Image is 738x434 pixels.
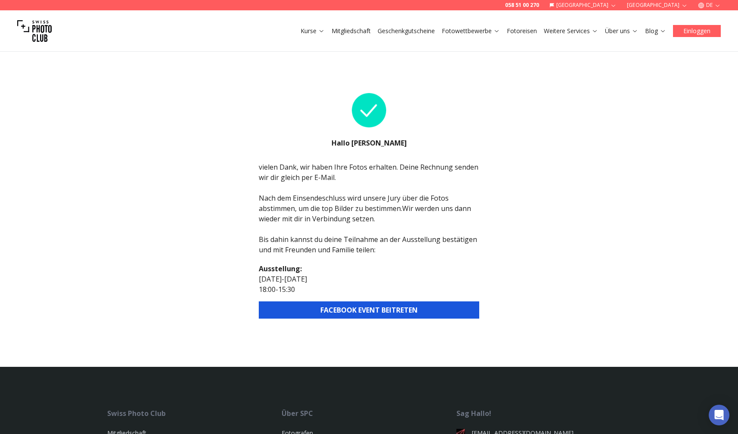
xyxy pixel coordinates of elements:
div: Open Intercom Messenger [709,405,729,425]
button: Mitgliedschaft [328,25,374,37]
b: Hallo [332,138,351,148]
button: Einloggen [673,25,721,37]
button: Blog [642,25,670,37]
a: Geschenkgutscheine [378,27,435,35]
b: [PERSON_NAME] [351,138,407,148]
p: [DATE] - [DATE] [259,274,479,284]
a: Fotowettbewerbe [442,27,500,35]
div: Über SPC [282,408,456,418]
p: 18:00 - 15:30 [259,284,479,294]
div: Sag Hallo! [456,408,631,418]
img: Swiss photo club [17,14,52,48]
a: 058 51 00 270 [505,2,539,9]
h2: Ausstellung : [259,263,479,274]
a: Über uns [605,27,638,35]
button: Geschenkgutscheine [374,25,438,37]
button: Über uns [602,25,642,37]
a: Mitgliedschaft [332,27,371,35]
div: vielen Dank, wir haben Ihre Fotos erhalten. Deine Rechnung senden wir dir gleich per E-Mail. Nach... [259,162,479,255]
a: Blog [645,27,666,35]
button: Fotowettbewerbe [438,25,503,37]
button: Fotoreisen [503,25,540,37]
a: Weitere Services [544,27,598,35]
a: Kurse [301,27,325,35]
button: FACEBOOK EVENT BEITRETEN [259,301,479,319]
button: Kurse [297,25,328,37]
button: Weitere Services [540,25,602,37]
a: Fotoreisen [507,27,537,35]
div: Swiss Photo Club [107,408,282,418]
